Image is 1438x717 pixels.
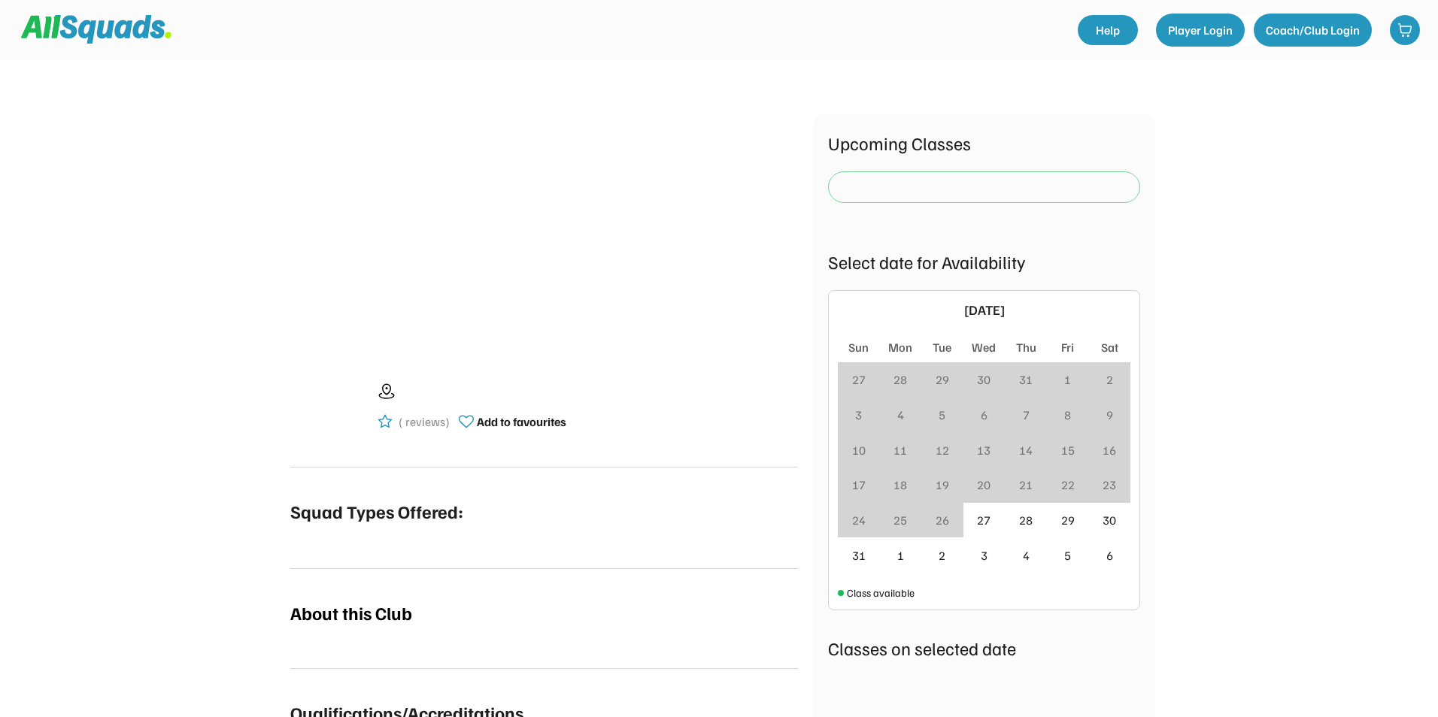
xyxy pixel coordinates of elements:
[1061,511,1075,529] div: 29
[1106,371,1113,389] div: 2
[1397,23,1412,38] img: shopping-cart-01%20%281%29.svg
[1103,476,1116,494] div: 23
[338,114,751,339] img: yH5BAEAAAAALAAAAAABAAEAAAIBRAA7
[1103,511,1116,529] div: 30
[939,406,945,424] div: 5
[1064,546,1071,564] div: 5
[852,371,866,389] div: 27
[290,599,412,626] div: About this Club
[855,406,862,424] div: 3
[1019,476,1033,494] div: 21
[399,413,450,431] div: ( reviews)
[852,546,866,564] div: 31
[936,476,949,494] div: 19
[852,441,866,459] div: 10
[1023,406,1030,424] div: 7
[977,441,991,459] div: 13
[981,406,987,424] div: 6
[1064,371,1071,389] div: 1
[1078,15,1138,45] a: Help
[1156,14,1245,47] button: Player Login
[977,476,991,494] div: 20
[1019,441,1033,459] div: 14
[893,511,907,529] div: 25
[863,300,1105,320] div: [DATE]
[977,371,991,389] div: 30
[852,511,866,529] div: 24
[977,511,991,529] div: 27
[897,406,904,424] div: 4
[933,338,951,356] div: Tue
[1101,338,1118,356] div: Sat
[1106,546,1113,564] div: 6
[936,371,949,389] div: 29
[1016,338,1036,356] div: Thu
[1106,406,1113,424] div: 9
[1103,441,1116,459] div: 16
[290,369,366,444] img: yH5BAEAAAAALAAAAAABAAEAAAIBRAA7
[290,498,463,525] div: Squad Types Offered:
[893,476,907,494] div: 18
[936,441,949,459] div: 12
[847,585,915,601] div: Class available
[21,15,171,44] img: Squad%20Logo.svg
[1019,511,1033,529] div: 28
[1019,371,1033,389] div: 31
[888,338,912,356] div: Mon
[1061,441,1075,459] div: 15
[828,634,1140,661] div: Classes on selected date
[939,546,945,564] div: 2
[893,371,907,389] div: 28
[828,248,1140,275] div: Select date for Availability
[1061,476,1075,494] div: 22
[981,546,987,564] div: 3
[897,546,904,564] div: 1
[972,338,996,356] div: Wed
[848,338,869,356] div: Sun
[1254,14,1372,47] button: Coach/Club Login
[1064,406,1071,424] div: 8
[1023,546,1030,564] div: 4
[852,476,866,494] div: 17
[828,129,1140,156] div: Upcoming Classes
[936,511,949,529] div: 26
[893,441,907,459] div: 11
[477,413,566,431] div: Add to favourites
[1061,338,1074,356] div: Fri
